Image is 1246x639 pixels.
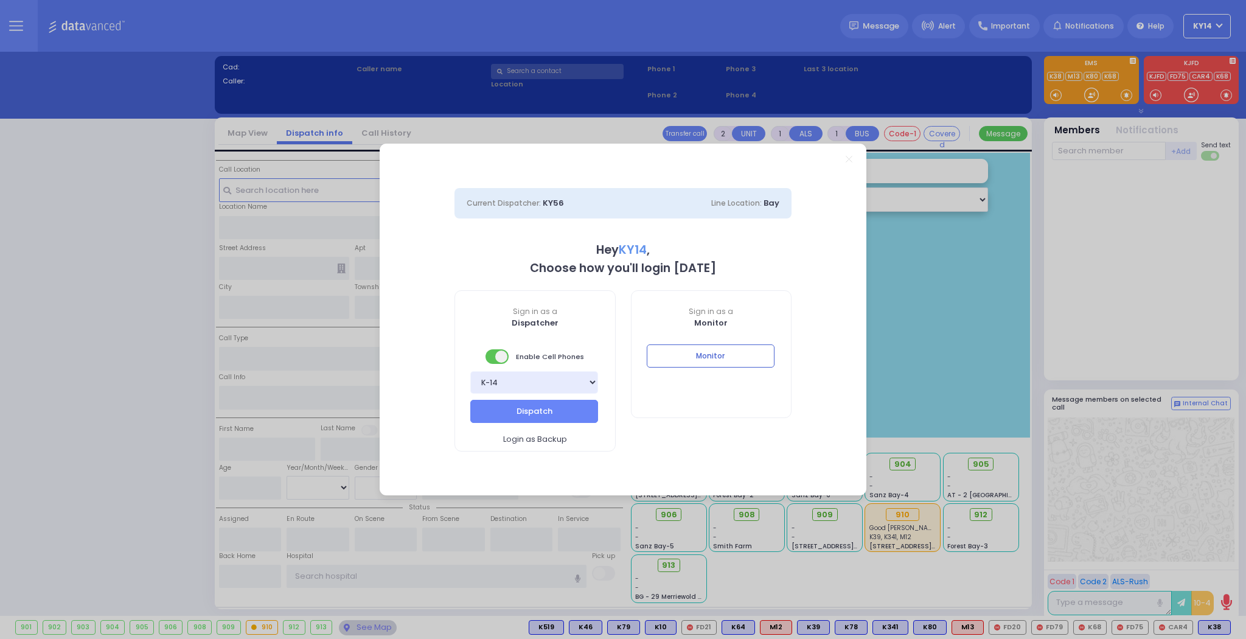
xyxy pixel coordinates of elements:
b: Monitor [694,317,728,329]
button: Dispatch [470,400,598,423]
span: Login as Backup [503,433,567,445]
b: Hey , [596,242,650,258]
span: Line Location: [711,198,762,208]
span: KY14 [619,242,647,258]
span: Current Dispatcher: [467,198,541,208]
b: Choose how you'll login [DATE] [530,260,716,276]
span: Enable Cell Phones [486,348,584,365]
span: Sign in as a [632,306,792,317]
span: Bay [764,197,779,209]
span: KY56 [543,197,564,209]
a: Close [846,156,852,162]
span: Sign in as a [455,306,615,317]
b: Dispatcher [512,317,559,329]
button: Monitor [647,344,774,368]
